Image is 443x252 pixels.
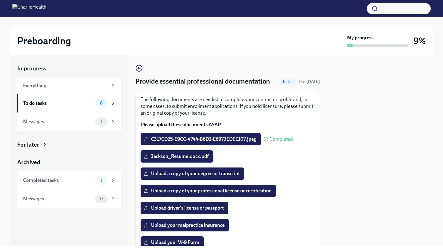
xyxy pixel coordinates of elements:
[23,100,93,107] div: To do tasks
[145,222,225,228] span: Upload your malpractice insurance
[299,79,320,84] span: Due
[17,190,121,208] a: Messages0
[145,136,257,142] span: C317CD25-E9CC-4744-B6D2-E6973EDEE107.jpeg
[23,195,93,202] div: Messages
[141,185,276,197] label: Upload a copy of your professional license or certification
[141,133,261,145] label: C317CD25-E9CC-4744-B6D2-E6973EDEE107.jpeg
[279,79,296,84] span: To Do
[145,171,240,177] span: Upload a copy of your degree or transcript
[17,141,39,149] div: For later
[299,79,320,85] span: September 14th, 2025 09:00
[306,79,320,84] strong: [DATE]
[141,236,204,249] label: Upload your W-9 Form
[141,202,228,214] label: Upload driver's license or passport
[413,35,426,46] h3: 9%
[96,101,106,105] span: 8
[23,118,93,125] div: Messages
[145,188,272,194] span: Upload a copy of your professional license or certification
[97,119,106,124] span: 1
[17,158,121,166] a: Archived
[141,219,229,231] label: Upload your malpractice insurance
[135,77,270,86] h4: Provide essential professional documentation
[17,65,121,73] a: In progress
[347,34,373,41] strong: My progress
[145,205,224,211] span: Upload driver's license or passport
[23,82,108,89] div: Everything
[141,150,213,163] label: Jackson_Resume.docx.pdf
[145,239,199,246] span: Upload your W-9 Form
[145,153,209,159] span: Jackson_Resume.docx.pdf
[96,196,107,201] span: 0
[12,4,46,14] img: CharlieHealth
[141,167,244,180] label: Upload a copy of your degree or transcript
[269,137,293,142] span: Completed
[17,94,121,112] a: To do tasks8
[97,178,106,183] span: 1
[17,35,71,47] h2: Preboarding
[141,122,221,128] strong: Please upload these documents ASAP
[17,77,121,94] a: Everything
[17,171,121,190] a: Completed tasks1
[17,112,121,131] a: Messages1
[141,96,315,116] p: The following documents are needed to complete your contractor profile and, in some cases, to sub...
[17,141,121,149] a: For later
[23,177,93,184] div: Completed tasks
